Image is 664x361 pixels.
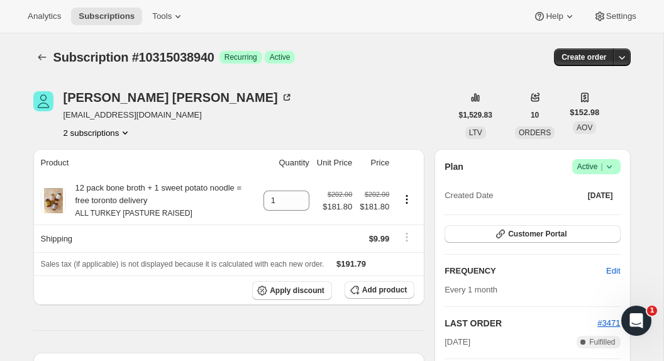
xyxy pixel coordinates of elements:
span: $181.80 [360,201,389,213]
span: Tools [152,11,172,21]
button: Tools [145,8,192,25]
small: ALL TURKEY [PASTURE RAISED] [75,209,192,218]
button: #3471 [597,317,620,330]
th: Shipping [33,225,260,252]
button: Edit [599,261,628,281]
th: Quantity [260,149,313,177]
span: Active [577,160,616,173]
h2: LAST ORDER [445,317,597,330]
span: Active [270,52,290,62]
span: AOV [577,123,592,132]
span: LTV [469,128,482,137]
small: $202.00 [328,191,352,198]
button: Analytics [20,8,69,25]
span: Create order [562,52,606,62]
span: Recurring [224,52,257,62]
a: #3471 [597,318,620,328]
button: Apply discount [252,281,332,300]
div: 12 pack bone broth + 1 sweet potato noodle = free toronto delivery [66,182,256,219]
div: [PERSON_NAME] [PERSON_NAME] [64,91,293,104]
span: [EMAIL_ADDRESS][DOMAIN_NAME] [64,109,293,121]
h2: Plan [445,160,463,173]
button: Product actions [64,126,132,139]
th: Price [356,149,393,177]
span: Fulfilled [589,337,615,347]
button: Help [526,8,583,25]
span: Customer Portal [508,229,567,239]
button: $1,529.83 [451,106,500,124]
span: $181.80 [323,201,352,213]
span: Add product [362,285,407,295]
button: Shipping actions [397,230,417,244]
button: Create order [554,48,614,66]
h2: FREQUENCY [445,265,606,277]
small: $202.00 [365,191,389,198]
span: Settings [606,11,636,21]
span: Every 1 month [445,285,497,294]
button: Settings [586,8,644,25]
span: Subscriptions [79,11,135,21]
th: Product [33,149,260,177]
button: Subscriptions [71,8,142,25]
span: Help [546,11,563,21]
button: [DATE] [580,187,621,204]
span: Subscription #10315038940 [53,50,214,64]
span: $152.98 [570,106,599,119]
button: 10 [523,106,546,124]
span: $1,529.83 [459,110,492,120]
span: 1 [647,306,657,316]
span: Analytics [28,11,61,21]
span: Melissa Monzon [33,91,53,111]
span: | [600,162,602,172]
span: Edit [606,265,620,277]
span: Sales tax (if applicable) is not displayed because it is calculated with each new order. [41,260,324,269]
span: Created Date [445,189,493,202]
button: Subscriptions [33,48,51,66]
span: ORDERS [519,128,551,137]
span: Apply discount [270,286,324,296]
iframe: Intercom live chat [621,306,651,336]
th: Unit Price [313,149,356,177]
span: $191.79 [336,259,366,269]
span: [DATE] [445,336,470,348]
button: Customer Portal [445,225,620,243]
span: [DATE] [588,191,613,201]
span: 10 [531,110,539,120]
button: Add product [345,281,414,299]
button: Product actions [397,192,417,206]
span: $9.99 [369,234,390,243]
